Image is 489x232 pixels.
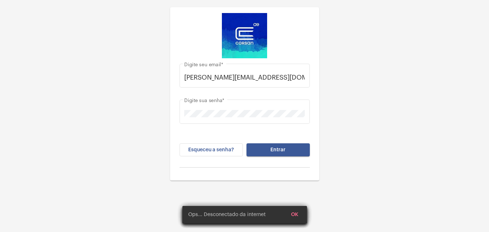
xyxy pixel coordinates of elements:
img: d4669ae0-8c07-2337-4f67-34b0df7f5ae4.jpeg [222,13,267,58]
span: Esqueceu a senha? [188,147,234,152]
button: Esqueceu a senha? [180,143,243,156]
span: Entrar [270,147,286,152]
button: Entrar [246,143,310,156]
span: Ops... Desconectado da internet [188,211,266,218]
span: OK [291,212,298,217]
input: Digite seu email [184,74,305,81]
